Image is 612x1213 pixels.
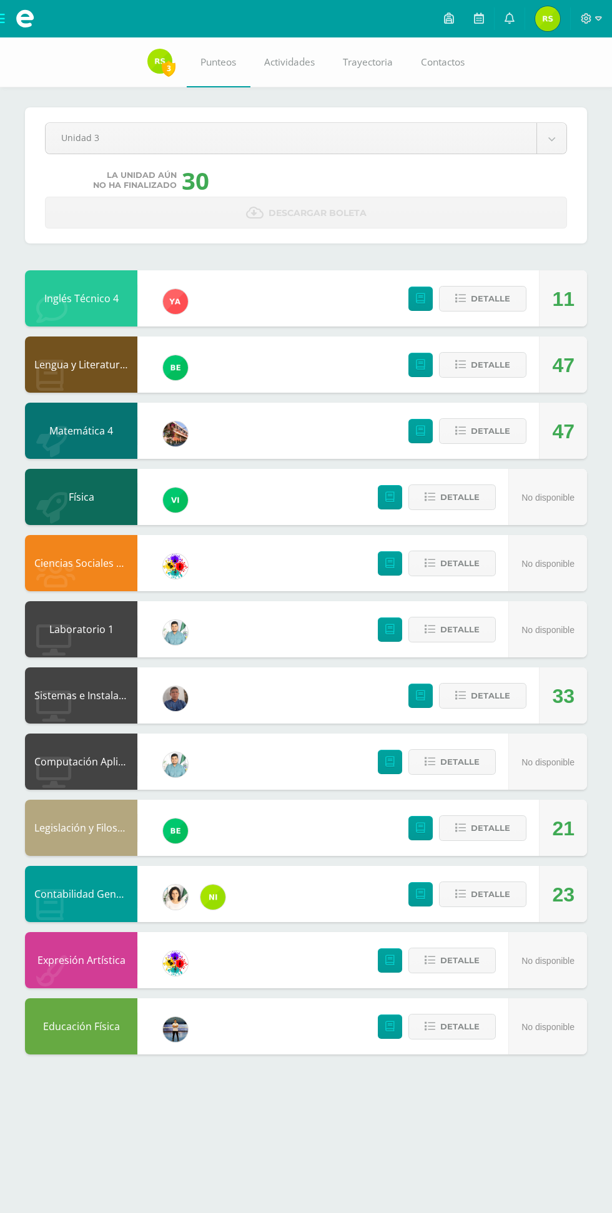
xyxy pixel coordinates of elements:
[408,948,496,973] button: Detalle
[440,750,480,773] span: Detalle
[163,752,188,777] img: 3bbeeb896b161c296f86561e735fa0fc.png
[264,56,315,69] span: Actividades
[187,37,250,87] a: Punteos
[521,559,575,569] span: No disponible
[343,56,393,69] span: Trayectoria
[25,800,137,856] div: Legislación y Filosofía Empresarial
[163,951,188,976] img: d0a5be8572cbe4fc9d9d910beeabcdaa.png
[535,6,560,31] img: 40ba22f16ea8f5f1325d4f40f26342e8.png
[25,535,137,591] div: Ciencias Sociales y Formación Ciudadana 4
[163,818,188,843] img: b85866ae7f275142dc9a325ef37a630d.png
[407,37,479,87] a: Contactos
[440,1015,480,1038] span: Detalle
[163,421,188,446] img: 0a4f8d2552c82aaa76f7aefb013bc2ce.png
[163,554,188,579] img: d0a5be8572cbe4fc9d9d910beeabcdaa.png
[25,270,137,327] div: Inglés Técnico 4
[25,932,137,988] div: Expresión Artística
[329,37,407,87] a: Trayectoria
[471,883,510,906] span: Detalle
[552,271,575,327] div: 11
[25,998,137,1054] div: Educación Física
[439,352,526,378] button: Detalle
[552,337,575,393] div: 47
[182,164,209,197] div: 30
[552,668,575,724] div: 33
[440,949,480,972] span: Detalle
[163,885,188,910] img: 7a8e161cab7694f51b452fdf17c6d5da.png
[471,287,510,310] span: Detalle
[408,1014,496,1039] button: Detalle
[471,420,510,443] span: Detalle
[440,486,480,509] span: Detalle
[46,123,566,154] a: Unidad 3
[25,866,137,922] div: Contabilidad General
[269,198,367,228] span: Descargar boleta
[163,1017,188,1042] img: bde165c00b944de6c05dcae7d51e2fcc.png
[93,170,177,190] span: La unidad aún no ha finalizado
[552,800,575,857] div: 21
[471,684,510,707] span: Detalle
[162,61,175,76] span: 3
[200,885,225,910] img: ca60df5ae60ada09d1f93a1da4ab2e41.png
[408,484,496,510] button: Detalle
[408,749,496,775] button: Detalle
[25,601,137,657] div: Laboratorio 1
[408,551,496,576] button: Detalle
[521,1022,575,1032] span: No disponible
[147,49,172,74] img: 40ba22f16ea8f5f1325d4f40f26342e8.png
[163,620,188,645] img: 3bbeeb896b161c296f86561e735fa0fc.png
[61,123,521,152] span: Unidad 3
[471,353,510,376] span: Detalle
[521,757,575,767] span: No disponible
[25,336,137,393] div: Lengua y Literatura 4
[25,734,137,790] div: Computación Aplicada
[439,815,526,841] button: Detalle
[25,667,137,724] div: Sistemas e Instalación de Software
[552,403,575,459] div: 47
[521,625,575,635] span: No disponible
[250,37,329,87] a: Actividades
[521,493,575,503] span: No disponible
[439,286,526,312] button: Detalle
[200,56,236,69] span: Punteos
[521,956,575,966] span: No disponible
[163,289,188,314] img: 90ee13623fa7c5dbc2270dab131931b4.png
[439,418,526,444] button: Detalle
[25,469,137,525] div: Física
[440,552,480,575] span: Detalle
[439,882,526,907] button: Detalle
[471,817,510,840] span: Detalle
[408,617,496,642] button: Detalle
[421,56,465,69] span: Contactos
[25,403,137,459] div: Matemática 4
[163,488,188,513] img: a241c2b06c5b4daf9dd7cbc5f490cd0f.png
[163,355,188,380] img: b85866ae7f275142dc9a325ef37a630d.png
[163,686,188,711] img: bf66807720f313c6207fc724d78fb4d0.png
[439,683,526,709] button: Detalle
[552,867,575,923] div: 23
[440,618,480,641] span: Detalle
